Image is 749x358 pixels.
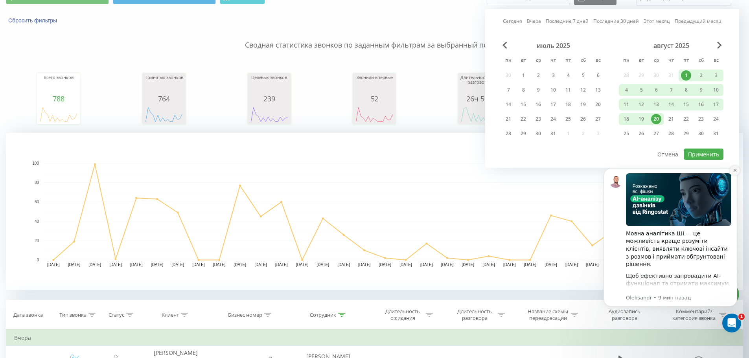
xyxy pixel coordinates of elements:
[59,312,86,318] div: Тип звонка
[503,263,516,267] text: [DATE]
[501,42,605,50] div: июль 2025
[634,84,649,96] div: вт 5 авг. 2025 г.
[675,17,721,25] a: Предыдущий месяц
[109,263,122,267] text: [DATE]
[454,308,496,321] div: Длительность разговора
[503,114,513,124] div: 21
[355,95,394,103] div: 52
[532,55,544,67] abbr: среда
[711,70,721,81] div: 3
[503,17,522,25] a: Сегодня
[355,103,394,126] svg: A chart.
[144,103,184,126] svg: A chart.
[578,85,588,95] div: 12
[533,70,543,81] div: 2
[593,99,603,110] div: 20
[591,99,605,110] div: вс 20 июля 2025 г.
[636,114,646,124] div: 19
[722,314,741,332] iframe: Intercom live chat
[592,55,604,67] abbr: воскресенье
[665,55,677,67] abbr: четверг
[664,84,679,96] div: чт 7 авг. 2025 г.
[576,113,591,125] div: сб 26 июля 2025 г.
[462,263,474,267] text: [DATE]
[524,263,537,267] text: [DATE]
[527,308,569,321] div: Название схемы переадресации
[533,114,543,124] div: 23
[694,84,709,96] div: сб 9 авг. 2025 г.
[379,263,392,267] text: [DATE]
[709,84,723,96] div: вс 10 авг. 2025 г.
[563,99,573,110] div: 18
[696,85,706,95] div: 9
[620,55,632,67] abbr: понедельник
[586,263,599,267] text: [DATE]
[621,85,631,95] div: 4
[531,99,546,110] div: ср 16 июля 2025 г.
[130,263,143,267] text: [DATE]
[254,263,267,267] text: [DATE]
[619,42,723,50] div: август 2025
[576,99,591,110] div: сб 19 июля 2025 г.
[684,149,723,160] button: Применить
[144,95,184,103] div: 764
[679,113,694,125] div: пт 22 авг. 2025 г.
[337,263,350,267] text: [DATE]
[358,263,371,267] text: [DATE]
[561,99,576,110] div: пт 18 июля 2025 г.
[709,113,723,125] div: вс 24 авг. 2025 г.
[501,113,516,125] div: пн 21 июля 2025 г.
[591,113,605,125] div: вс 27 июля 2025 г.
[501,84,516,96] div: пн 7 июля 2025 г.
[503,129,513,139] div: 28
[151,263,164,267] text: [DATE]
[696,129,706,139] div: 30
[649,113,664,125] div: ср 20 авг. 2025 г.
[533,129,543,139] div: 30
[592,156,749,337] iframe: Intercom notifications сообщение
[711,85,721,95] div: 10
[32,161,39,165] text: 100
[709,128,723,140] div: вс 31 авг. 2025 г.
[563,114,573,124] div: 25
[578,99,588,110] div: 19
[681,129,691,139] div: 29
[47,263,60,267] text: [DATE]
[577,55,589,67] abbr: суббота
[517,55,529,67] abbr: вторник
[636,85,646,95] div: 5
[35,219,39,224] text: 40
[502,42,507,49] span: Previous Month
[531,128,546,140] div: ср 30 июля 2025 г.
[694,99,709,110] div: сб 16 авг. 2025 г.
[681,99,691,110] div: 15
[531,70,546,81] div: ср 2 июля 2025 г.
[634,128,649,140] div: вт 26 авг. 2025 г.
[531,113,546,125] div: ср 23 июля 2025 г.
[578,70,588,81] div: 5
[709,70,723,81] div: вс 3 авг. 2025 г.
[619,128,634,140] div: пн 25 авг. 2025 г.
[591,70,605,81] div: вс 6 июля 2025 г.
[441,263,454,267] text: [DATE]
[250,95,289,103] div: 239
[516,113,531,125] div: вт 22 июля 2025 г.
[192,263,205,267] text: [DATE]
[516,99,531,110] div: вт 15 июля 2025 г.
[460,103,499,126] svg: A chart.
[563,70,573,81] div: 4
[546,113,561,125] div: чт 24 июля 2025 г.
[501,99,516,110] div: пн 14 июля 2025 г.
[250,103,289,126] svg: A chart.
[563,85,573,95] div: 11
[518,99,528,110] div: 15
[593,85,603,95] div: 13
[696,99,706,110] div: 16
[35,200,39,204] text: 60
[709,99,723,110] div: вс 17 авг. 2025 г.
[561,113,576,125] div: пт 25 июля 2025 г.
